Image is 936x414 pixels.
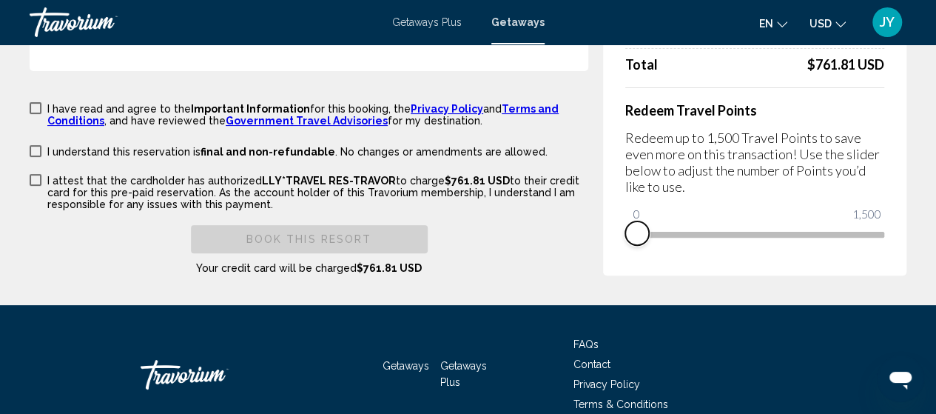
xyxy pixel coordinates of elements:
[30,7,377,37] a: Travorium
[226,115,388,127] a: Government Travel Advisories
[573,378,640,390] a: Privacy Policy
[383,360,429,372] a: Getaways
[262,175,396,187] span: LLY*TRAVEL RES-TRAVOR
[880,15,895,30] span: JY
[357,262,422,274] span: $761.81 USD
[625,102,884,118] h4: Redeem Travel Points
[625,130,884,195] p: Redeem up to 1,500 Travel Points to save even more on this transaction! Use the slider below to a...
[625,56,658,73] span: Total
[759,13,787,34] button: Change language
[196,262,422,274] span: Your credit card will be charged
[809,13,846,34] button: Change currency
[191,225,428,253] button: Book this Resort
[573,398,668,410] a: Terms & Conditions
[491,16,545,28] a: Getaways
[440,360,487,388] a: Getaways Plus
[47,175,588,210] p: I attest that the cardholder has authorized to charge to their credit card for this pre-paid rese...
[631,205,642,223] span: 0
[141,353,289,397] a: Travorium
[759,18,773,30] span: en
[809,18,832,30] span: USD
[191,103,310,115] span: Important Information
[47,103,588,127] p: I have read and agree to the for this booking, the and , and have reviewed the for my destination.
[411,103,483,115] a: Privacy Policy
[246,234,372,246] span: Book this Resort
[392,16,462,28] a: Getaways Plus
[573,358,610,370] a: Contact
[573,338,599,350] a: FAQs
[47,146,548,158] p: I understand this reservation is . No changes or amendments are allowed.
[201,146,335,158] span: final and non-refundable
[868,7,906,38] button: User Menu
[877,355,924,402] iframe: Button to launch messaging window
[850,205,883,223] span: 1,500
[445,175,510,187] span: $761.81 USD
[47,103,559,127] a: Terms and Conditions
[807,56,884,73] div: $761.81 USD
